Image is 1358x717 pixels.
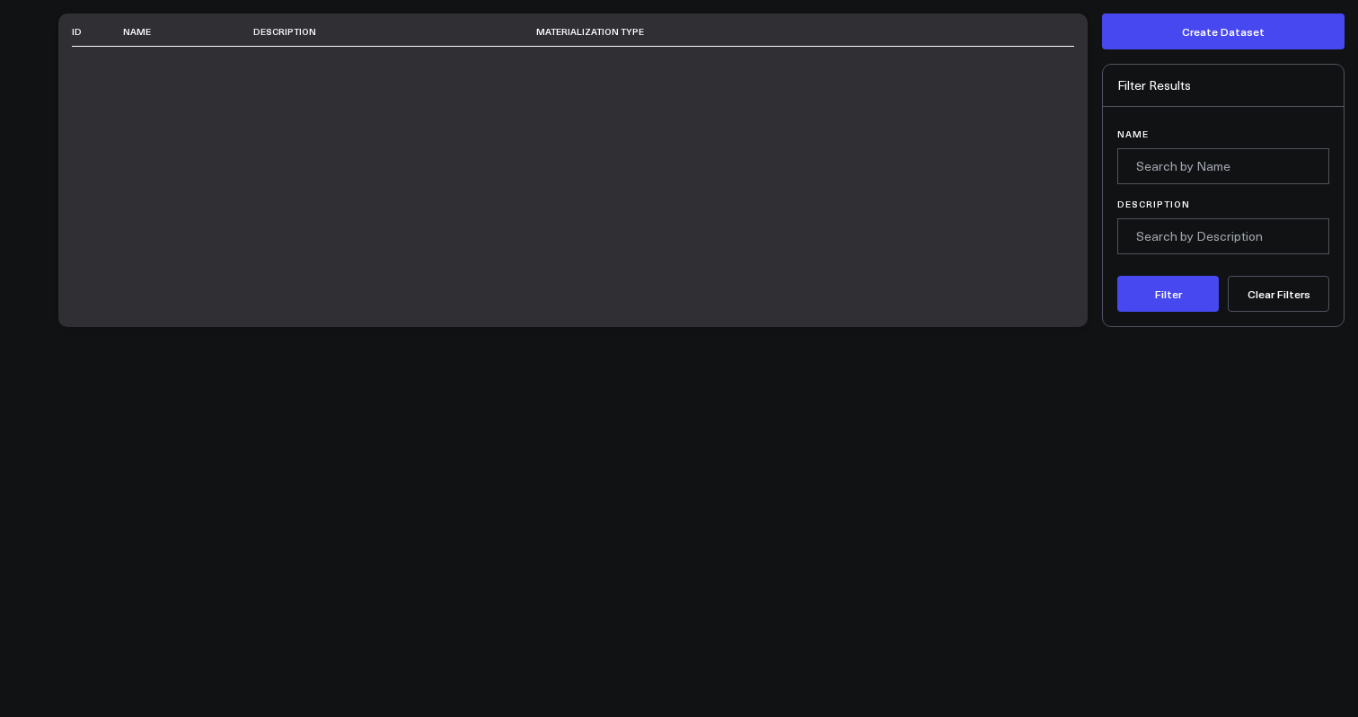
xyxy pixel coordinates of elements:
[253,17,537,47] th: Description
[1117,276,1219,312] button: Filter
[1117,199,1329,209] label: Description
[1117,148,1329,184] input: Search by Name
[72,17,123,47] th: ID
[1103,65,1344,107] div: Filter Results
[123,17,253,47] th: Name
[1117,218,1329,254] input: Search by Description
[536,17,1017,47] th: Materialization Type
[1117,128,1329,139] label: Name
[1102,13,1345,49] button: Create Dataset
[1228,276,1329,312] button: Clear Filters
